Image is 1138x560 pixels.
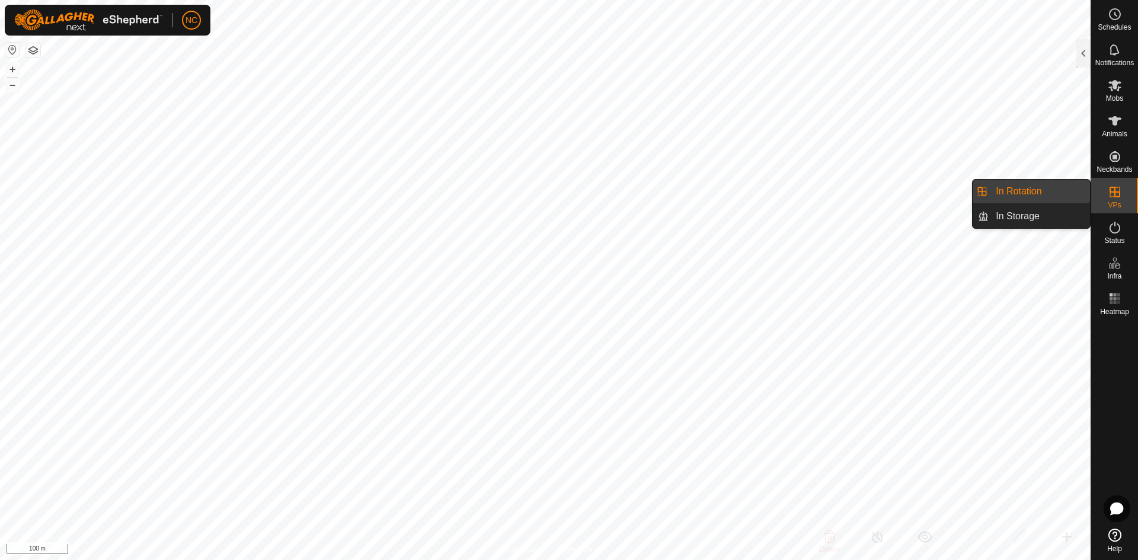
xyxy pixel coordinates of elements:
span: NC [186,14,197,27]
span: Status [1104,237,1124,244]
a: Contact Us [557,545,592,555]
span: In Storage [996,209,1040,223]
li: In Storage [973,204,1090,228]
button: Map Layers [26,43,40,57]
button: – [5,78,20,92]
a: In Rotation [989,180,1090,203]
a: In Storage [989,204,1090,228]
a: Help [1091,524,1138,557]
span: Mobs [1106,95,1123,102]
span: Help [1107,545,1122,552]
span: Schedules [1098,24,1131,31]
button: + [5,62,20,76]
li: In Rotation [973,180,1090,203]
button: Reset Map [5,43,20,57]
span: Neckbands [1097,166,1132,173]
span: In Rotation [996,184,1041,199]
a: Privacy Policy [498,545,543,555]
span: Infra [1107,273,1121,280]
span: Notifications [1095,59,1134,66]
img: Gallagher Logo [14,9,162,31]
span: Heatmap [1100,308,1129,315]
span: Animals [1102,130,1127,137]
span: VPs [1108,201,1121,209]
